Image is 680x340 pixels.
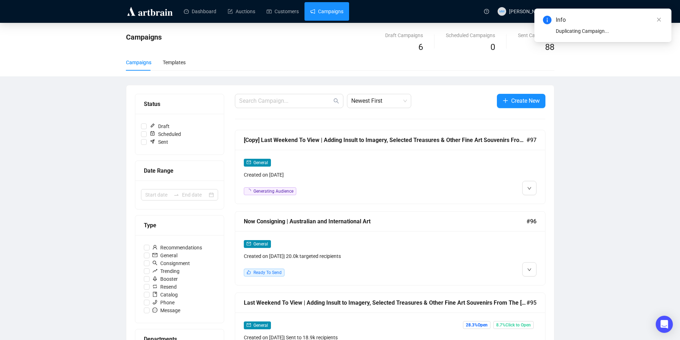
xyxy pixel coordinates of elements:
span: like [247,270,251,274]
span: Ready To Send [253,270,282,275]
div: [Copy] Last Weekend To View | Adding Insult to Imagery, Selected Treasures & Other Fine Art Souve... [244,136,527,144]
span: user [152,245,157,250]
a: Dashboard [184,2,216,21]
a: Auctions [228,2,255,21]
button: Create New [497,94,545,108]
span: MW [499,9,504,14]
span: Resend [150,283,180,291]
div: Scheduled Campaigns [446,31,495,39]
img: logo [126,6,174,17]
span: General [150,252,180,259]
span: Newest First [351,94,407,108]
a: [Copy] Last Weekend To View | Adding Insult to Imagery, Selected Treasures & Other Fine Art Souve... [235,130,545,204]
span: down [527,268,532,272]
input: Start date [145,191,171,199]
span: message [152,308,157,313]
span: search [152,260,157,265]
span: plus [503,98,508,103]
span: Phone [150,299,177,306]
span: 28.3% Open [463,321,490,329]
div: Date Range [144,166,215,175]
span: Campaigns [126,33,162,41]
div: Draft Campaigns [385,31,423,39]
span: General [253,242,268,247]
span: question-circle [484,9,489,14]
div: Campaigns [126,59,151,66]
div: Duplicating Campaign... [556,27,663,35]
span: mail [247,242,251,246]
span: loading [246,188,251,194]
span: close [656,17,661,22]
div: Created on [DATE] [244,171,462,179]
span: #96 [527,217,537,226]
span: Scheduled [147,130,184,138]
div: Open Intercom Messenger [656,316,673,333]
div: Type [144,221,215,230]
div: Templates [163,59,186,66]
span: #97 [527,136,537,144]
span: Recommendations [150,244,205,252]
span: 0 [490,42,495,52]
div: Status [144,100,215,108]
span: 8.7% Click to Open [493,321,534,329]
span: General [253,160,268,165]
span: Sent [147,138,171,146]
div: Created on [DATE] | 20.0k targeted recipients [244,252,462,260]
a: Customers [267,2,299,21]
span: swap-right [173,192,179,198]
span: rocket [152,276,157,281]
span: General [253,323,268,328]
span: info-circle [543,16,551,24]
span: Create New [511,96,540,105]
span: search [333,98,339,104]
a: Now Consigning | Australian and International Art#96mailGeneralCreated on [DATE]| 20.0k targeted ... [235,211,545,285]
span: mail [247,160,251,164]
a: Close [655,16,663,24]
input: Search Campaign... [239,97,332,105]
span: Draft [147,122,172,130]
span: to [173,192,179,198]
input: End date [182,191,207,199]
span: Booster [150,275,181,283]
span: mail [152,253,157,258]
a: Campaigns [310,2,343,21]
div: Last Weekend To View | Adding Insult to Imagery, Selected Treasures & Other Fine Art Souvenirs Fr... [244,298,527,307]
span: down [527,186,532,191]
span: book [152,292,157,297]
span: Trending [150,267,182,275]
div: Info [556,16,663,24]
span: Consignment [150,259,193,267]
span: mail [247,323,251,327]
span: Generating Audience [253,189,293,194]
div: Sent Campaigns [518,31,554,39]
span: 6 [418,42,423,52]
span: [PERSON_NAME] [509,9,547,14]
span: Message [150,306,183,314]
span: rise [152,268,157,273]
span: retweet [152,284,157,289]
span: #95 [527,298,537,307]
span: Catalog [150,291,181,299]
span: phone [152,300,157,305]
div: Now Consigning | Australian and International Art [244,217,527,226]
